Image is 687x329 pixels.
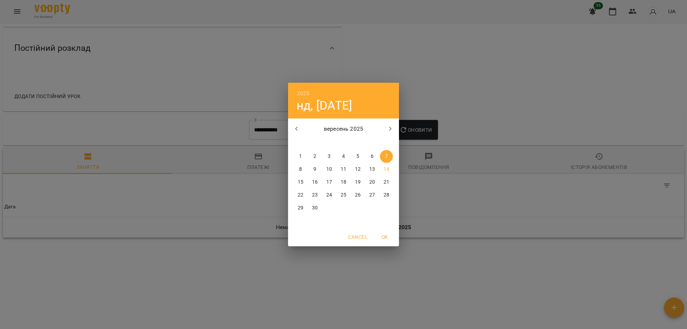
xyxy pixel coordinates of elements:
button: 15 [294,176,307,189]
p: 22 [298,192,303,199]
p: 13 [369,166,375,173]
p: 29 [298,204,303,212]
p: 6 [371,153,374,160]
span: Cancel [348,233,367,241]
span: нд [380,139,393,146]
p: 18 [341,179,346,186]
button: 13 [366,163,379,176]
button: 9 [308,163,321,176]
button: 1 [294,150,307,163]
p: 30 [312,204,318,212]
p: 25 [341,192,346,199]
span: сб [366,139,379,146]
button: 20 [366,176,379,189]
span: пт [351,139,364,146]
span: чт [337,139,350,146]
button: 30 [308,202,321,214]
button: 11 [337,163,350,176]
button: 19 [351,176,364,189]
p: 26 [355,192,361,199]
p: вересень 2025 [305,125,382,133]
button: 16 [308,176,321,189]
button: 3 [323,150,336,163]
p: 19 [355,179,361,186]
button: 2 [308,150,321,163]
button: 24 [323,189,336,202]
button: 21 [380,176,393,189]
p: 9 [313,166,316,173]
p: 16 [312,179,318,186]
p: 28 [384,192,389,199]
p: 24 [326,192,332,199]
button: 12 [351,163,364,176]
button: 5 [351,150,364,163]
p: 23 [312,192,318,199]
p: 17 [326,179,332,186]
button: Cancel [345,231,370,243]
button: 22 [294,189,307,202]
p: 4 [342,153,345,160]
button: 2025 [297,88,310,98]
p: 12 [355,166,361,173]
button: 27 [366,189,379,202]
p: 14 [384,166,389,173]
p: 1 [299,153,302,160]
button: 6 [366,150,379,163]
span: пн [294,139,307,146]
p: 21 [384,179,389,186]
p: 27 [369,192,375,199]
span: ср [323,139,336,146]
p: 2 [313,153,316,160]
button: 26 [351,189,364,202]
p: 3 [328,153,331,160]
p: 10 [326,166,332,173]
button: 25 [337,189,350,202]
button: 18 [337,176,350,189]
button: 23 [308,189,321,202]
p: 8 [299,166,302,173]
p: 20 [369,179,375,186]
span: вт [308,139,321,146]
button: нд, [DATE] [297,98,352,113]
button: 10 [323,163,336,176]
button: 29 [294,202,307,214]
button: 7 [380,150,393,163]
button: 14 [380,163,393,176]
button: OK [373,231,396,243]
button: 8 [294,163,307,176]
button: 17 [323,176,336,189]
p: 7 [385,153,388,160]
button: 28 [380,189,393,202]
span: OK [376,233,393,241]
p: 15 [298,179,303,186]
button: 4 [337,150,350,163]
p: 5 [356,153,359,160]
p: 11 [341,166,346,173]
